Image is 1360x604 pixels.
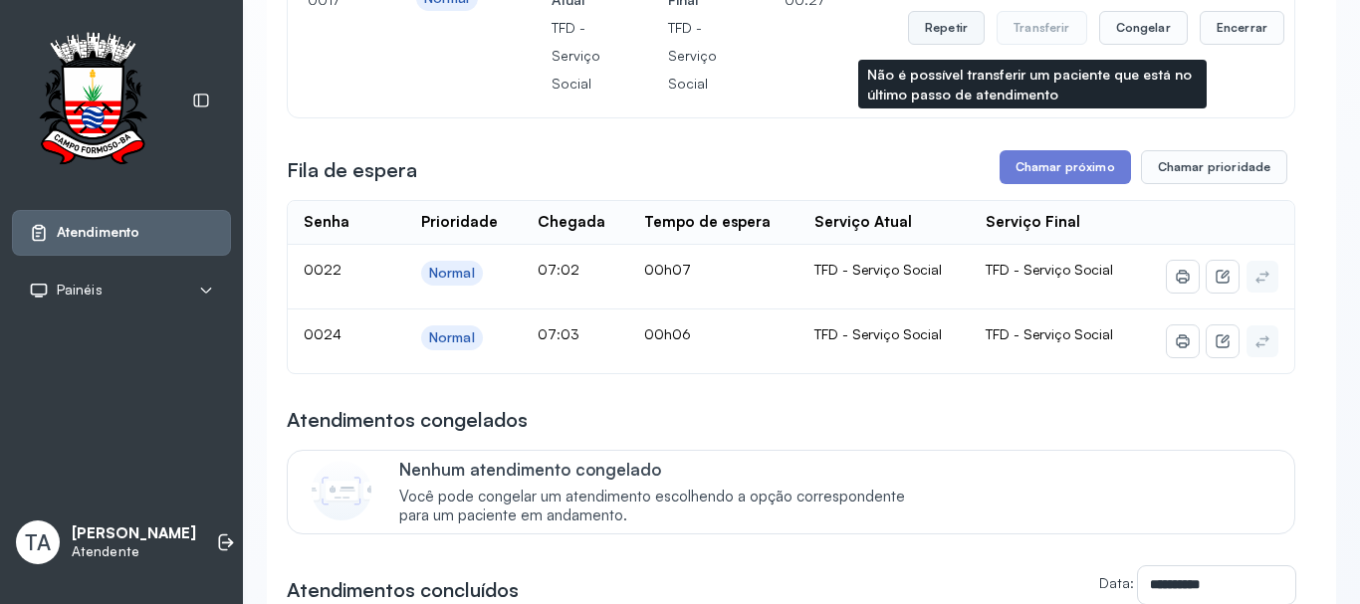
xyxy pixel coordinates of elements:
span: 0022 [304,261,341,278]
button: Chamar prioridade [1141,150,1288,184]
p: [PERSON_NAME] [72,524,196,543]
p: TFD - Serviço Social [552,14,600,98]
span: 0024 [304,325,341,342]
div: Prioridade [421,213,498,232]
span: 00h07 [644,261,691,278]
h3: Atendimentos concluídos [287,576,519,604]
button: Repetir [908,11,985,45]
div: Tempo de espera [644,213,771,232]
div: TFD - Serviço Social [814,261,954,279]
span: TFD - Serviço Social [986,325,1113,342]
label: Data: [1099,574,1134,591]
a: Atendimento [29,223,214,243]
span: 07:02 [538,261,579,278]
p: Nenhum atendimento congelado [399,459,926,480]
img: Logotipo do estabelecimento [21,32,164,170]
p: TFD - Serviço Social [668,14,717,98]
span: Atendimento [57,224,139,241]
button: Chamar próximo [1000,150,1131,184]
div: Senha [304,213,349,232]
span: 00h06 [644,325,691,342]
span: 07:03 [538,325,579,342]
button: Encerrar [1200,11,1284,45]
h3: Fila de espera [287,156,417,184]
span: TFD - Serviço Social [986,261,1113,278]
span: Painéis [57,282,103,299]
img: Imagem de CalloutCard [312,461,371,520]
div: Chegada [538,213,605,232]
p: Atendente [72,543,196,560]
div: TFD - Serviço Social [814,325,954,343]
span: Você pode congelar um atendimento escolhendo a opção correspondente para um paciente em andamento. [399,488,926,525]
div: Normal [429,265,475,282]
div: Normal [429,329,475,346]
button: Transferir [997,11,1087,45]
button: Congelar [1099,11,1188,45]
div: Serviço Final [986,213,1080,232]
div: Serviço Atual [814,213,912,232]
h3: Atendimentos congelados [287,406,528,434]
